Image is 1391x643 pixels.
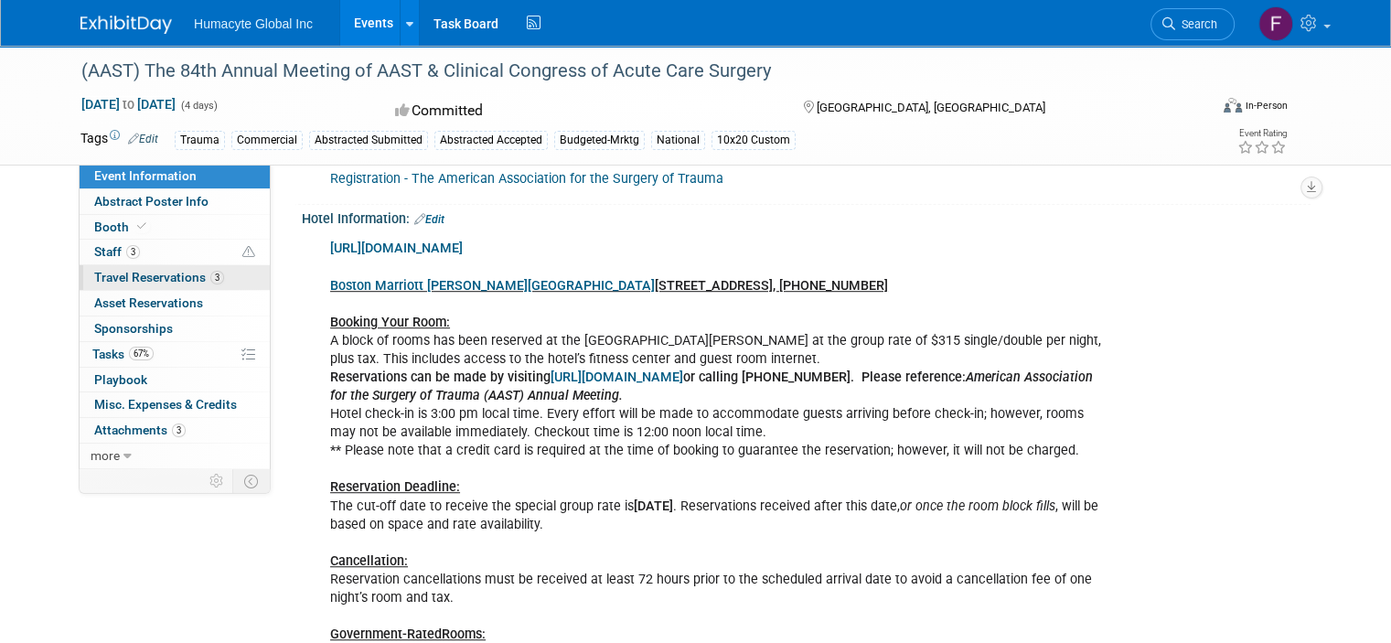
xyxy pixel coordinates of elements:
span: more [91,448,120,463]
div: Abstracted Accepted [434,131,548,150]
a: Boston Marriott [PERSON_NAME][GEOGRAPHIC_DATA] [330,278,655,294]
div: National [651,131,705,150]
a: Search [1150,8,1235,40]
a: Asset Reservations [80,291,270,316]
img: ExhibitDay [80,16,172,34]
span: Sponsorships [94,321,173,336]
div: Trauma [175,131,225,150]
span: 3 [210,271,224,284]
a: Abstract Poster Info [80,189,270,214]
div: Budgeted-Mrktg [554,131,645,150]
a: Booth [80,215,270,240]
span: Staff [94,244,140,259]
span: to [120,97,137,112]
a: more [80,444,270,468]
a: Tasks67% [80,342,270,367]
b: Reservations can be made by visiting or calling [PHONE_NUMBER]. Please reference: [330,370,1093,403]
i: Booth reservation complete [137,221,146,231]
span: [GEOGRAPHIC_DATA], [GEOGRAPHIC_DATA] [817,101,1045,114]
td: Personalize Event Tab Strip [201,469,233,493]
a: Edit [128,133,158,145]
span: Event Information [94,168,197,183]
span: Humacyte Global Inc [194,16,313,31]
div: 10x20 Custom [712,131,796,150]
span: Search [1175,17,1217,31]
div: Event Format [1109,95,1288,123]
img: Format-Inperson.png [1224,98,1242,113]
span: Asset Reservations [94,295,203,310]
td: Toggle Event Tabs [233,469,271,493]
div: Committed [390,95,774,127]
a: Misc. Expenses & Credits [80,392,270,417]
u: Government-Rated [330,627,442,642]
span: (4 days) [179,100,218,112]
u: Reservation Deadline: [330,479,460,495]
a: Attachments3 [80,418,270,443]
a: Registration - The American Association for the Surgery of Trauma [330,171,723,187]
img: Fulton Velez [1258,6,1293,41]
td: Tags [80,129,158,150]
div: Event Rating [1237,129,1287,138]
u: Cancellation: [330,553,408,569]
span: Playbook [94,372,147,387]
a: Event Information [80,164,270,188]
span: 67% [129,347,154,360]
a: Edit [414,213,444,226]
div: Commercial [231,131,303,150]
a: [URL][DOMAIN_NAME] [551,370,683,385]
div: Hotel Information: [302,205,1311,229]
a: Staff3 [80,240,270,264]
a: Sponsorships [80,316,270,341]
span: Misc. Expenses & Credits [94,397,237,412]
a: Travel Reservations3 [80,265,270,290]
b: [DATE] [634,498,673,514]
div: In-Person [1245,99,1288,113]
span: 3 [126,245,140,259]
u: [STREET_ADDRESS], [PHONE_NUMBER] [330,278,888,294]
a: [URL][DOMAIN_NAME] [330,241,463,256]
span: Booth [94,220,150,234]
span: Travel Reservations [94,270,224,284]
div: Abstracted Submitted [309,131,428,150]
span: Tasks [92,347,154,361]
a: Playbook [80,368,270,392]
span: 3 [172,423,186,437]
span: Attachments [94,423,186,437]
span: [DATE] [DATE] [80,96,177,113]
u: Booking Your Room: [330,315,450,330]
div: (AAST) The 84th Annual Meeting of AAST & Clinical Congress of Acute Care Surgery [75,55,1185,88]
u: Rooms: [442,627,486,642]
i: or once the room block fills [900,498,1055,514]
span: Potential Scheduling Conflict -- at least one attendee is tagged in another overlapping event. [242,244,255,261]
span: Abstract Poster Info [94,194,209,209]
